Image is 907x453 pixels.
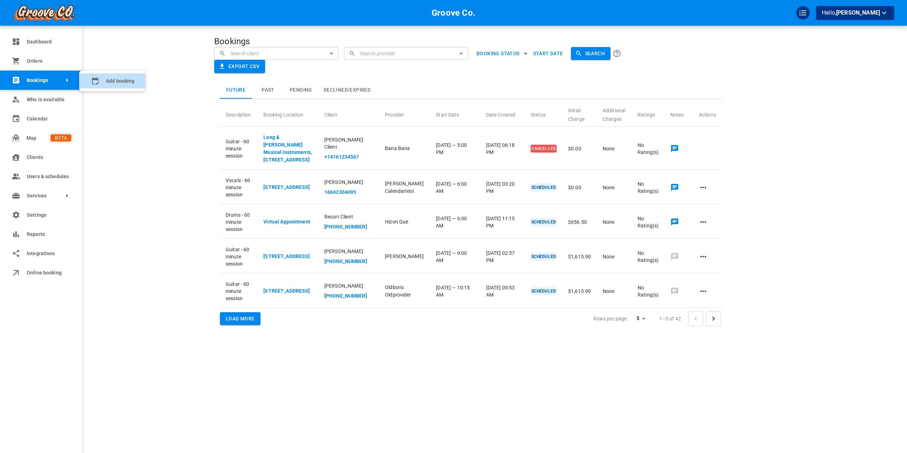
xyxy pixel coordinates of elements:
td: [DATE] — 6:00 AM [430,171,480,204]
p: Bana Bana [385,145,424,152]
td: [DATE] 02:57 PM [480,240,525,273]
span: Guitar - 60 minute session [226,280,252,302]
p: Hello, [822,9,888,17]
p: SCHEDULED [531,184,557,191]
span: Guitar - 60 minute session [226,246,252,267]
td: [DATE] 11:15 PM [480,206,525,239]
p: [STREET_ADDRESS] [263,287,313,295]
span: Integrations [27,250,71,257]
td: None [597,206,632,239]
button: Start Date [530,47,566,60]
button: Open [456,48,466,58]
td: [DATE] 06:18 PM [480,128,525,170]
th: Initial Charge [562,101,597,127]
input: Search provider [358,47,463,60]
td: No Rating(s) [632,240,665,273]
td: [DATE] — 10:15 AM [430,275,480,308]
td: [DATE] — 6:00 AM [430,206,480,239]
span: Users & schedules [27,173,71,180]
span: BETA [51,134,71,142]
span: Vocals - 60 minute session [226,177,252,198]
span: Orders [27,57,71,65]
p: Rows per page: [593,315,628,322]
th: Start Date [430,101,480,127]
span: Services [27,192,34,200]
td: None [597,240,632,273]
span: Dashboard [27,38,71,46]
span: $656.50 [568,219,587,225]
h6: Groove Co. [432,6,475,20]
img: company-logo [13,4,76,22]
span: [PERSON_NAME] [324,282,373,289]
span: Add booking [106,77,134,85]
p: [STREET_ADDRESS] [263,253,313,260]
th: Status [525,101,562,127]
td: None [597,275,632,308]
p: Hizon Que [385,218,424,226]
td: No Rating(s) [632,275,665,308]
td: [DATE] — 9:00 AM [430,240,480,273]
div: Add booking [79,73,145,88]
span: Drums - 60 minute session [226,211,252,233]
th: Client [319,101,379,127]
p: [PHONE_NUMBER] [324,223,373,231]
span: [PERSON_NAME] [324,248,373,255]
span: $0.00 [568,146,581,151]
button: Pending [284,82,318,99]
p: [PHONE_NUMBER] [324,292,373,300]
th: Booking Location [258,101,319,127]
button: Past [252,82,284,99]
td: No Rating(s) [632,171,665,204]
td: No Rating(s) [632,206,665,239]
p: SCHEDULED [531,253,557,261]
th: Additional Charges [597,101,632,127]
span: Map [26,134,51,142]
span: $0.00 [568,185,581,190]
button: Future [220,82,252,99]
button: Hello,[PERSON_NAME] [816,6,894,20]
p: 1–5 of 42 [659,315,681,322]
p: 16042304095 [324,189,373,196]
td: No Rating(s) [632,128,665,170]
td: [DATE] 09:53 AM [480,275,525,308]
p: [PERSON_NAME] Calendartest [385,180,424,195]
button: Search [571,47,610,60]
button: Open [326,48,336,58]
div: QuickStart Guide [796,6,810,20]
span: Recurr Client [324,213,373,220]
p: SCHEDULED [531,218,557,226]
span: Bookings [27,77,34,84]
p: [PERSON_NAME] [385,253,424,260]
span: Settings [27,211,71,219]
p: Oldboris Oldprovider [385,284,424,299]
span: $1,615.90 [568,254,591,259]
span: [PERSON_NAME] [324,179,373,186]
p: Virtual Appointment [263,218,313,226]
input: Search client [228,47,333,60]
td: [DATE] 03:20 PM [480,171,525,204]
button: Go to next page [706,311,721,326]
th: Date Created [480,101,525,127]
span: Clients [27,154,71,161]
button: Export CSV [214,60,265,73]
button: Click the Search button to submit your search. All name/email searches are CASE SENSITIVE. To sea... [610,47,623,60]
span: Reports [27,231,71,238]
span: [PERSON_NAME] [836,9,880,16]
td: None [597,171,632,204]
p: +14161234567 [324,153,373,161]
p: [PHONE_NUMBER] [324,258,373,265]
span: Online booking [27,269,71,277]
th: Provider [379,101,430,127]
button: BOOKING STATUS [474,47,530,60]
p: [STREET_ADDRESS] [263,184,313,191]
div: 5 [631,313,648,324]
th: Description [220,101,258,127]
p: CANCELLED [531,145,557,153]
button: Load More [220,312,261,325]
button: Declined/Expired [318,82,376,99]
p: Long & [PERSON_NAME] Musical Instruments, [STREET_ADDRESS] [263,134,313,164]
span: [PERSON_NAME] Client [324,136,373,150]
th: Actions [693,101,722,127]
p: SCHEDULED [531,287,557,295]
span: Calendar [27,115,71,123]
